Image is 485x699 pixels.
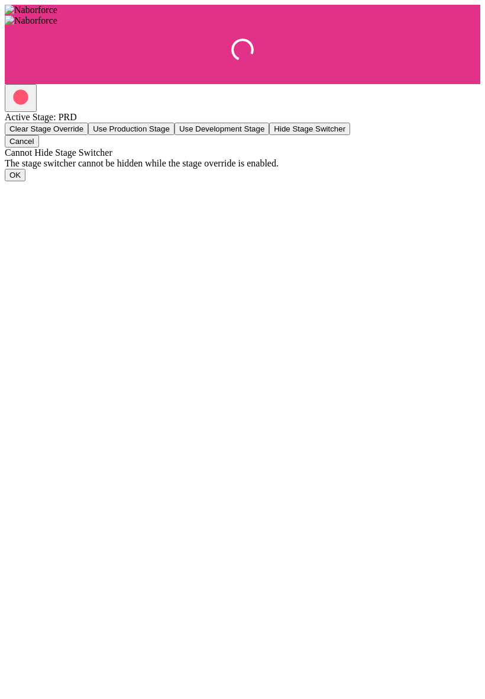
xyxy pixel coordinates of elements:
[5,15,57,26] img: Naborforce
[5,135,39,148] button: Cancel
[5,158,480,169] div: The stage switcher cannot be hidden while the stage override is enabled.
[174,123,269,135] button: Use Development Stage
[5,112,480,123] div: Active Stage: PRD
[5,148,480,158] div: Cannot Hide Stage Switcher
[5,123,88,135] button: Clear Stage Override
[269,123,350,135] button: Hide Stage Switcher
[5,169,25,181] button: OK
[88,123,174,135] button: Use Production Stage
[5,5,57,15] img: Naborforce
